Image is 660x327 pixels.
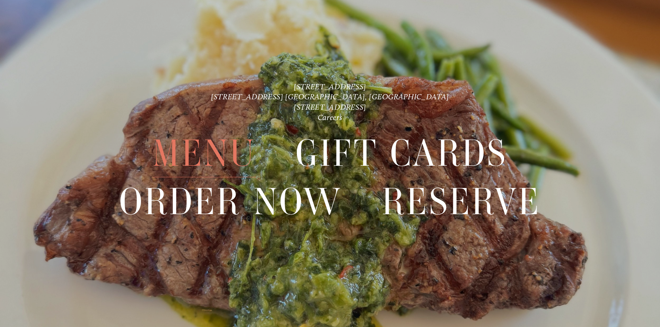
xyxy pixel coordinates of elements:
[119,178,342,225] a: Order Now
[152,130,256,178] span: Menu
[211,92,449,101] a: [STREET_ADDRESS] [GEOGRAPHIC_DATA], [GEOGRAPHIC_DATA]
[152,130,256,177] a: Menu
[296,130,508,177] a: Gift Cards
[382,178,541,225] a: Reserve
[294,102,366,112] a: [STREET_ADDRESS]
[318,113,343,122] a: Careers
[294,82,366,91] a: [STREET_ADDRESS]
[296,130,508,178] span: Gift Cards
